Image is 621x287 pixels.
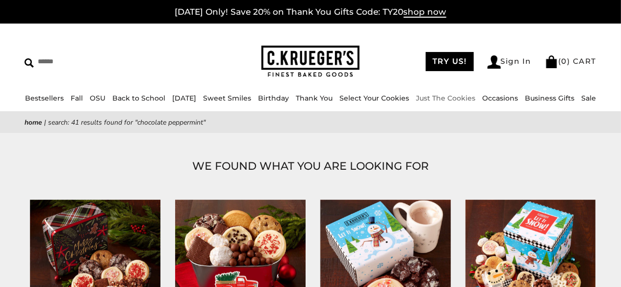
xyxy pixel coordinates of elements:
a: [DATE] [172,94,196,103]
a: Bestsellers [25,94,64,103]
a: Home [25,118,42,127]
a: Sale [581,94,596,103]
a: Thank You [296,94,333,103]
a: Sign In [488,55,532,69]
nav: breadcrumbs [25,117,596,128]
span: Search: 41 results found for "Chocolate peppermint" [48,118,206,127]
a: TRY US! [426,52,474,71]
a: Occasions [482,94,518,103]
a: Sweet Smiles [203,94,251,103]
a: Fall [71,94,83,103]
a: Back to School [112,94,165,103]
a: OSU [90,94,105,103]
a: Select Your Cookies [339,94,409,103]
input: Search [25,54,155,69]
img: Account [488,55,501,69]
img: C.KRUEGER'S [261,46,360,78]
span: shop now [404,7,446,18]
a: Birthday [258,94,289,103]
a: Business Gifts [525,94,574,103]
img: Search [25,58,34,68]
a: [DATE] Only! Save 20% on Thank You Gifts Code: TY20shop now [175,7,446,18]
a: Just The Cookies [416,94,475,103]
h1: WE FOUND WHAT YOU ARE LOOKING FOR [39,157,582,175]
img: Bag [545,55,558,68]
a: (0) CART [545,56,596,66]
span: 0 [562,56,568,66]
span: | [44,118,46,127]
iframe: Sign Up via Text for Offers [8,250,102,279]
